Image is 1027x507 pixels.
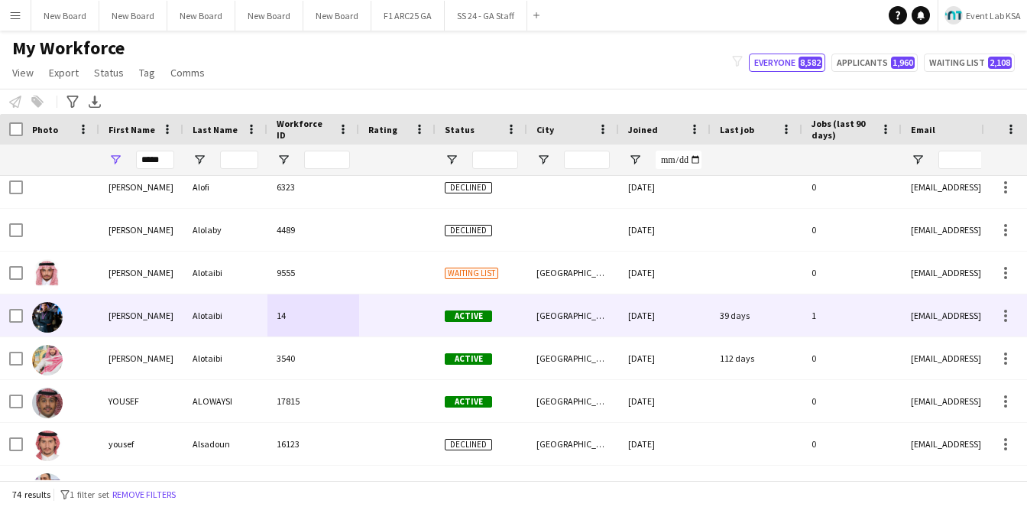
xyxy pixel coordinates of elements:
div: [GEOGRAPHIC_DATA] [527,252,619,294]
input: Joined Filter Input [656,151,701,169]
button: Open Filter Menu [109,153,122,167]
button: Everyone8,582 [749,54,825,72]
span: Photo [32,124,58,135]
span: Declined [445,182,492,193]
div: 1 [802,294,902,336]
span: Active [445,310,492,322]
button: Open Filter Menu [536,153,550,167]
div: 112 days [711,337,802,379]
div: [DATE] [619,380,711,422]
span: Joined [628,124,658,135]
div: [DATE] [619,166,711,208]
a: Comms [164,63,211,83]
div: 6323 [267,166,359,208]
img: Yousef Alotaibi [32,259,63,290]
div: [GEOGRAPHIC_DATA] [527,423,619,465]
img: Yousef Alotaibi [32,345,63,375]
input: First Name Filter Input [136,151,174,169]
div: Alsadoun [183,423,267,465]
div: [DATE] [619,423,711,465]
span: 1 filter set [70,489,109,500]
button: Open Filter Menu [193,153,206,167]
div: 3540 [267,337,359,379]
div: 0 [802,423,902,465]
span: Status [445,124,475,135]
button: Waiting list2,108 [924,54,1015,72]
div: 9555 [267,252,359,294]
div: [GEOGRAPHIC_DATA] [527,294,619,336]
span: Last job [720,124,754,135]
span: Waiting list [445,268,498,279]
div: 39 days [711,294,802,336]
div: 0 [802,380,902,422]
button: Open Filter Menu [277,153,290,167]
div: [PERSON_NAME] [99,294,183,336]
button: Open Filter Menu [911,153,925,167]
span: Tag [139,66,155,80]
div: [GEOGRAPHIC_DATA] [527,380,619,422]
div: 0 [802,209,902,251]
div: Alofi [183,166,267,208]
button: New Board [99,1,167,31]
div: YOUSEF [99,380,183,422]
span: City [536,124,554,135]
input: Last Name Filter Input [220,151,258,169]
div: Alotaibi [183,337,267,379]
img: Logo [944,6,963,24]
div: [PERSON_NAME] [99,337,183,379]
div: [PERSON_NAME] [99,252,183,294]
div: [DATE] [619,337,711,379]
button: SS 24 - GA Staff [445,1,527,31]
div: 4489 [267,209,359,251]
app-action-btn: Export XLSX [86,93,104,111]
img: yousef Alsadoun [32,431,63,461]
span: Export [49,66,79,80]
span: Workforce ID [277,118,332,141]
div: [PERSON_NAME] [99,209,183,251]
a: Status [88,63,130,83]
span: 2,108 [988,57,1012,69]
span: 1,960 [891,57,915,69]
input: Status Filter Input [472,151,518,169]
button: Open Filter Menu [445,153,458,167]
div: ALOWAYSI [183,380,267,422]
span: 8,582 [799,57,822,69]
span: Comms [170,66,205,80]
span: Event Lab KSA [966,10,1021,21]
input: Workforce ID Filter Input [304,151,350,169]
img: Yousef Alshareef [32,473,63,504]
span: Declined [445,439,492,450]
button: New Board [31,1,99,31]
button: New Board [235,1,303,31]
button: New Board [303,1,371,31]
span: My Workforce [12,37,125,60]
input: City Filter Input [564,151,610,169]
a: Export [43,63,85,83]
button: Applicants1,960 [831,54,918,72]
div: [PERSON_NAME] [99,166,183,208]
span: Last Name [193,124,238,135]
span: Declined [445,225,492,236]
div: 17815 [267,380,359,422]
div: 14 [267,294,359,336]
a: Tag [133,63,161,83]
img: Yousef Alotaibi [32,302,63,333]
span: First Name [109,124,155,135]
app-action-btn: Advanced filters [63,93,82,111]
button: New Board [167,1,235,31]
span: Rating [368,124,397,135]
div: [DATE] [619,252,711,294]
span: Active [445,353,492,365]
div: 0 [802,252,902,294]
div: [DATE] [619,294,711,336]
div: Alotaibi [183,294,267,336]
div: 16123 [267,423,359,465]
button: Open Filter Menu [628,153,642,167]
div: [DATE] [619,209,711,251]
div: [GEOGRAPHIC_DATA] [527,337,619,379]
span: View [12,66,34,80]
span: Jobs (last 90 days) [812,118,874,141]
span: Active [445,396,492,408]
button: Remove filters [109,486,179,503]
div: Alotaibi [183,252,267,294]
